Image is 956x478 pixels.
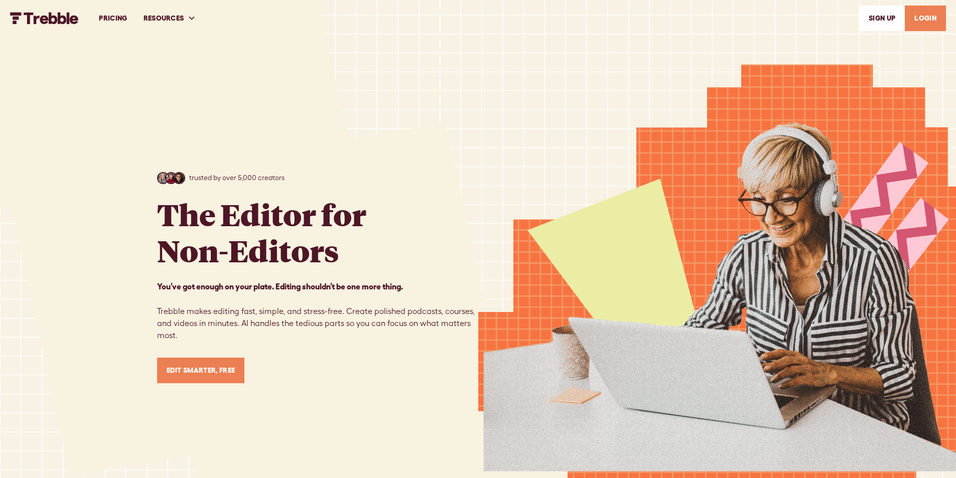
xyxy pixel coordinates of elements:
a: LOGIN [905,6,946,31]
a: Edit Smarter, Free [157,358,245,383]
div: RESOURCES [135,1,204,36]
h1: The Editor for Non-Editors [157,196,366,268]
img: Trebble FM Logo [10,12,79,24]
a: SIGn UP [859,6,905,31]
a: PRICING [91,1,135,36]
strong: You’ve got enough on your plate. Editing shouldn’t be one more thing. ‍ [157,282,403,291]
a: home [10,12,79,24]
p: Trebble makes editing fast, simple, and stress-free. Create polished podcasts, courses, and video... [157,280,478,342]
div: RESOURCES [144,13,184,24]
p: trusted by over 5,000 creators [189,173,285,183]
